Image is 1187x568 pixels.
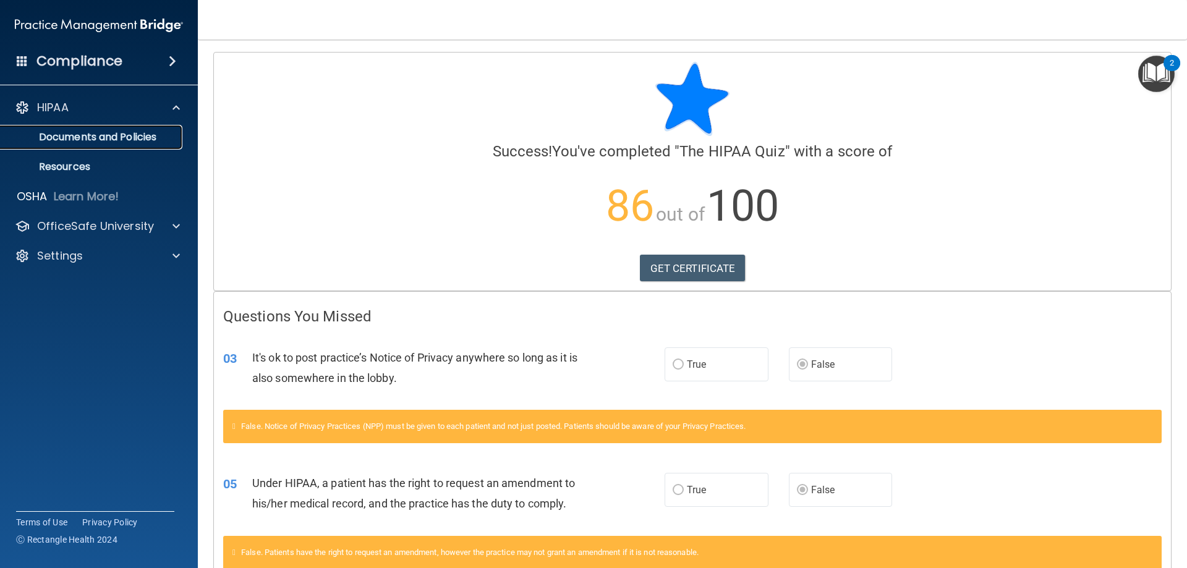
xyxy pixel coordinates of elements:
p: OfficeSafe University [37,219,154,234]
p: HIPAA [37,100,69,115]
span: out of [656,203,705,225]
span: Under HIPAA, a patient has the right to request an amendment to his/her medical record, and the p... [252,477,575,510]
span: False [811,358,835,370]
span: The HIPAA Quiz [679,143,785,160]
a: OfficeSafe University [15,219,180,234]
input: False [797,360,808,370]
span: False. Patients have the right to request an amendment, however the practice may not grant an ame... [241,548,699,557]
input: True [673,360,684,370]
p: Learn More! [54,189,119,204]
h4: Questions You Missed [223,308,1162,324]
span: Success! [493,143,553,160]
button: Open Resource Center, 2 new notifications [1138,56,1175,92]
img: PMB logo [15,13,183,38]
p: Documents and Policies [8,131,177,143]
a: Privacy Policy [82,516,138,528]
h4: You've completed " " with a score of [223,143,1162,159]
h4: Compliance [36,53,122,70]
div: 2 [1170,63,1174,79]
a: Settings [15,248,180,263]
span: It's ok to post practice’s Notice of Privacy anywhere so long as it is also somewhere in the lobby. [252,351,577,384]
p: OSHA [17,189,48,204]
span: 100 [707,180,779,231]
a: HIPAA [15,100,180,115]
p: Settings [37,248,83,263]
img: blue-star-rounded.9d042014.png [655,62,730,136]
span: Ⓒ Rectangle Health 2024 [16,533,117,546]
span: 86 [606,180,654,231]
span: 05 [223,477,237,491]
span: False. Notice of Privacy Practices (NPP) must be given to each patient and not just posted. Patie... [241,422,746,431]
span: True [687,358,706,370]
span: True [687,484,706,496]
p: Resources [8,161,177,173]
input: False [797,486,808,495]
input: True [673,486,684,495]
span: 03 [223,351,237,366]
a: Terms of Use [16,516,67,528]
span: False [811,484,835,496]
a: GET CERTIFICATE [640,255,746,282]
